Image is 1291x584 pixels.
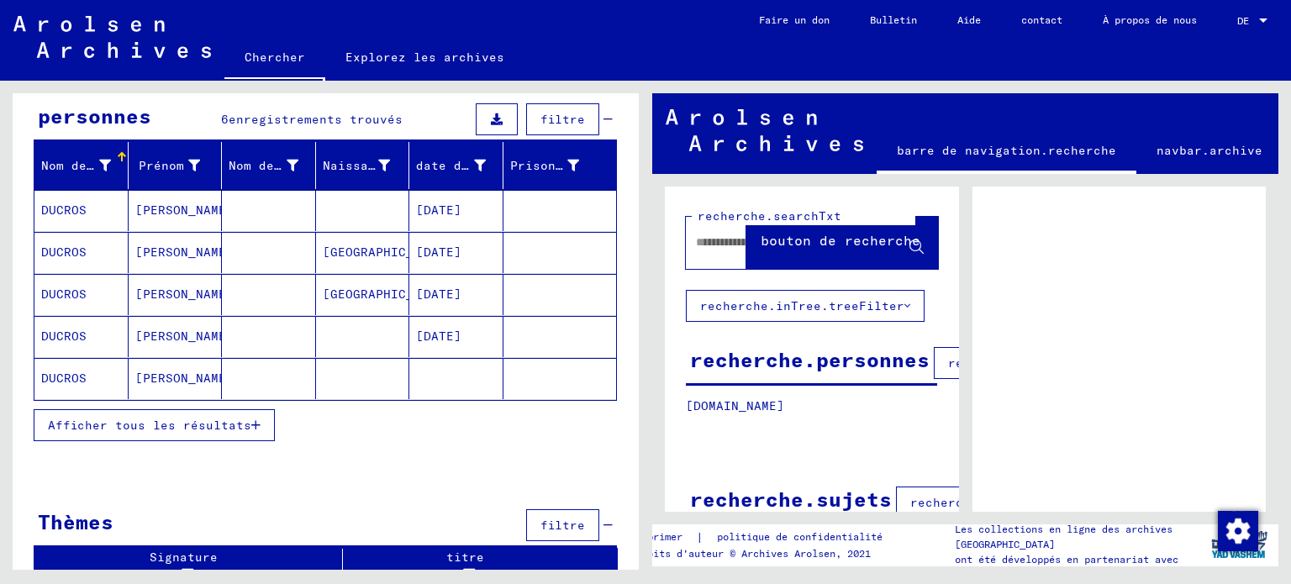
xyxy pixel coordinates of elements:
[897,143,1116,158] font: barre de navigation.recherche
[446,550,484,565] font: titre
[690,487,892,512] font: recherche.sujets
[323,152,411,179] div: Naissance
[635,547,871,560] font: Droits d'auteur © Archives Arolsen, 2021
[222,142,316,189] mat-header-cell: Nom de naissance
[761,232,920,249] font: bouton de recherche
[129,142,223,189] mat-header-cell: Prénom
[910,495,1129,510] font: recherche.columnFilter.filter
[696,529,703,545] font: |
[957,13,981,26] font: Aide
[703,529,903,546] a: politique de confidentialité
[41,549,346,584] div: Signature
[686,290,925,322] button: recherche.inTree.treeFilter
[690,347,930,372] font: recherche.personnes
[759,13,830,26] font: Faire un don
[526,509,599,541] button: filtre
[416,329,461,344] font: [DATE]
[41,371,87,386] font: DUCROS
[41,158,147,173] font: Nom de famille
[41,329,87,344] font: DUCROS
[350,549,601,584] div: titre
[221,112,229,127] font: 6
[934,347,1181,379] button: recherche.columnFilter.filter
[323,245,451,260] font: [GEOGRAPHIC_DATA]
[510,152,601,179] div: Prisonnier #
[746,217,938,269] button: bouton de recherche
[948,355,1167,371] font: recherche.columnFilter.filter
[1218,511,1258,551] img: Modifier le consentement
[139,158,184,173] font: Prénom
[666,109,863,151] img: Arolsen_neg.svg
[150,550,218,565] font: Signature
[224,37,325,81] a: Chercher
[48,418,251,433] font: Afficher tous les résultats
[700,298,904,313] font: recherche.inTree.treeFilter
[345,50,504,65] font: Explorez les archives
[13,16,211,58] img: Arolsen_neg.svg
[416,203,461,218] font: [DATE]
[245,50,305,65] font: Chercher
[877,130,1136,174] a: barre de navigation.recherche
[896,487,1143,518] button: recherche.columnFilter.filter
[34,409,275,441] button: Afficher tous les résultats
[409,142,503,189] mat-header-cell: date de naissance
[416,245,461,260] font: [DATE]
[698,208,841,224] font: recherche.searchTxt
[1237,14,1249,27] font: DE
[135,329,234,344] font: [PERSON_NAME]
[325,37,524,77] a: Explorez les archives
[416,158,545,173] font: date de naissance
[135,245,234,260] font: [PERSON_NAME]
[540,518,585,533] font: filtre
[229,112,403,127] font: enregistrements trouvés
[135,152,222,179] div: Prénom
[686,398,784,413] font: [DOMAIN_NAME]
[1103,13,1197,26] font: À propos de nous
[1208,523,1271,566] img: yv_logo.png
[135,203,234,218] font: [PERSON_NAME]
[316,142,410,189] mat-header-cell: Naissance
[229,152,319,179] div: Nom de naissance
[955,553,1178,566] font: ont été développés en partenariat avec
[1021,13,1062,26] font: contact
[323,287,451,302] font: [GEOGRAPHIC_DATA]
[635,530,682,543] font: imprimer
[41,287,87,302] font: DUCROS
[38,103,151,129] font: personnes
[1136,130,1283,171] a: navbar.archive
[503,142,617,189] mat-header-cell: Prisonnier #
[41,152,132,179] div: Nom de famille
[135,287,234,302] font: [PERSON_NAME]
[870,13,917,26] font: Bulletin
[1157,143,1262,158] font: navbar.archive
[635,529,696,546] a: imprimer
[41,245,87,260] font: DUCROS
[510,158,601,173] font: Prisonnier #
[229,158,350,173] font: Nom de naissance
[717,530,883,543] font: politique de confidentialité
[41,203,87,218] font: DUCROS
[416,287,461,302] font: [DATE]
[416,152,507,179] div: date de naissance
[540,112,585,127] font: filtre
[323,158,391,173] font: Naissance
[526,103,599,135] button: filtre
[34,142,129,189] mat-header-cell: Nom de famille
[38,509,113,534] font: Thèmes
[135,371,234,386] font: [PERSON_NAME]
